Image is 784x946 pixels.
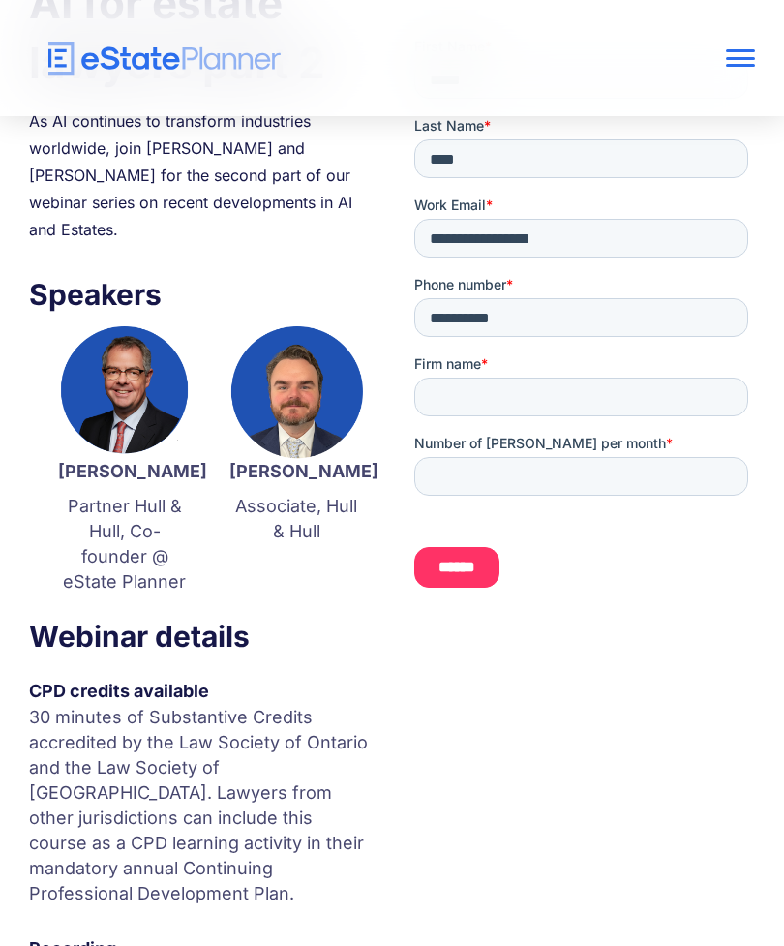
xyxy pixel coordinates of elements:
a: home [29,42,610,76]
strong: CPD credits available [29,681,209,701]
strong: [PERSON_NAME] [58,461,207,481]
iframe: Form 0 [414,37,756,604]
div: As AI continues to transform industries worldwide, join [PERSON_NAME] and [PERSON_NAME] for the s... [29,107,371,243]
h3: Webinar details [29,614,371,658]
p: Associate, Hull & Hull [229,494,362,544]
p: 30 minutes of Substantive Credits accredited by the Law Society of Ontario and the Law Society of... [29,705,371,906]
strong: [PERSON_NAME] [229,461,378,481]
h3: Speakers [29,272,371,317]
p: Partner Hull & Hull, Co-founder @ eState Planner [58,494,191,595]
